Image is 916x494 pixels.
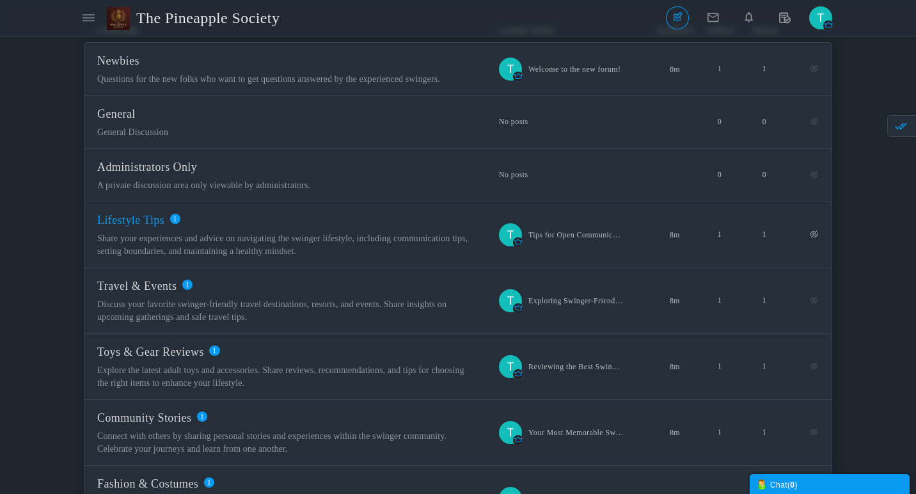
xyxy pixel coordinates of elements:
[97,217,164,226] a: Lifestyle Tips
[762,230,766,239] span: 1
[718,117,722,126] span: 0
[762,64,766,73] span: 1
[197,411,207,422] span: 1
[97,164,197,173] a: Administrators Only
[97,280,177,292] span: Travel & Events
[762,296,766,305] span: 1
[97,349,204,358] a: Toys & Gear Reviews
[528,58,620,81] a: Welcome to the new forum!
[528,421,624,444] a: Your Most Memorable Swinging Experience
[652,58,697,81] time: 8m
[182,280,193,290] span: 1
[790,481,794,490] strong: 0
[97,477,198,490] span: Fashion & Costumes
[136,3,289,33] span: The Pineapple Society
[97,481,198,490] a: Fashion & Costumes
[499,421,522,444] img: Afp2YqI2BRMBMAAAAASUVORK5CYII=
[718,296,722,305] span: 1
[762,427,766,436] span: 1
[204,477,214,488] span: 1
[762,170,766,179] span: 0
[787,481,798,490] span: ( )
[97,415,191,424] a: Community Stories
[718,427,722,436] span: 1
[718,170,722,179] span: 0
[499,117,697,127] i: No posts
[762,117,766,126] span: 0
[756,477,903,491] div: Chat
[209,346,219,356] span: 1
[97,58,139,67] a: Newbies
[97,54,139,67] span: Newbies
[97,108,136,120] span: General
[499,223,522,246] img: Afp2YqI2BRMBMAAAAASUVORK5CYII=
[97,214,164,227] span: Lifestyle Tips
[97,346,204,358] span: Toys & Gear Reviews
[718,64,722,73] span: 1
[97,411,191,424] span: Community Stories
[652,223,697,246] time: 8m
[499,58,522,81] img: Afp2YqI2BRMBMAAAAASUVORK5CYII=
[499,355,522,378] img: Afp2YqI2BRMBMAAAAASUVORK5CYII=
[528,223,624,246] a: Tips for Open Communication in Swinging
[762,362,766,371] span: 1
[809,6,832,29] img: Afp2YqI2BRMBMAAAAASUVORK5CYII=
[170,214,180,224] span: 1
[499,289,522,312] img: Afp2YqI2BRMBMAAAAASUVORK5CYII=
[652,421,697,444] time: 8m
[528,289,624,312] a: Exploring Swinger-Friendly Destinations
[97,283,177,292] a: Travel & Events
[499,170,697,180] i: No posts
[718,230,722,239] span: 1
[718,362,722,371] span: 1
[97,161,197,173] span: Administrators Only
[107,3,289,33] a: The Pineapple Society
[528,355,624,378] a: Reviewing the Best Swinger Toys
[652,355,697,378] time: 8m
[107,7,136,30] img: The%20PS.png
[652,289,697,312] time: 8m
[97,111,136,120] a: General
